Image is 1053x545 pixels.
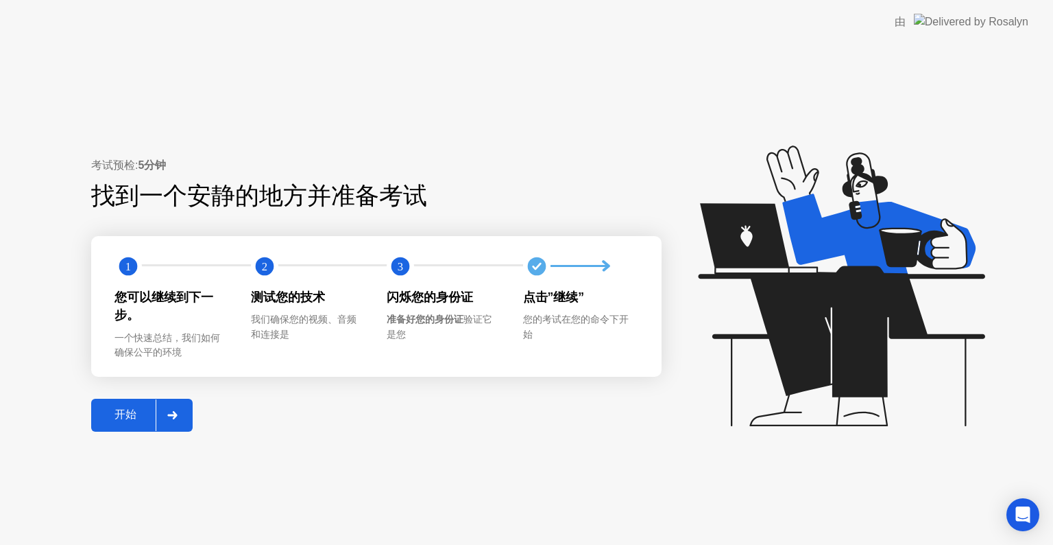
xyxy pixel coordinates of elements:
div: 开始 [95,408,156,422]
div: 测试您的技术 [251,288,365,306]
img: Delivered by Rosalyn [914,14,1028,30]
div: 您可以继续到下一步。 [114,288,229,325]
text: 2 [261,260,267,273]
div: 您的考试在您的命令下开始 [523,312,638,342]
text: 1 [125,260,131,273]
b: 准备好您的身份证 [387,314,463,325]
div: 一个快速总结，我们如何确保公平的环境 [114,331,229,360]
div: Open Intercom Messenger [1006,498,1039,531]
div: 考试预检: [91,157,662,174]
div: 闪烁您的身份证 [387,288,501,306]
b: 5分钟 [138,159,166,171]
button: 开始 [91,399,193,432]
div: 我们确保您的视频、音频和连接是 [251,312,365,342]
div: 点击”继续” [523,288,638,306]
div: 验证它是您 [387,312,501,342]
div: 由 [895,14,906,30]
text: 3 [398,260,403,273]
div: 找到一个安静的地方并准备考试 [91,178,574,214]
